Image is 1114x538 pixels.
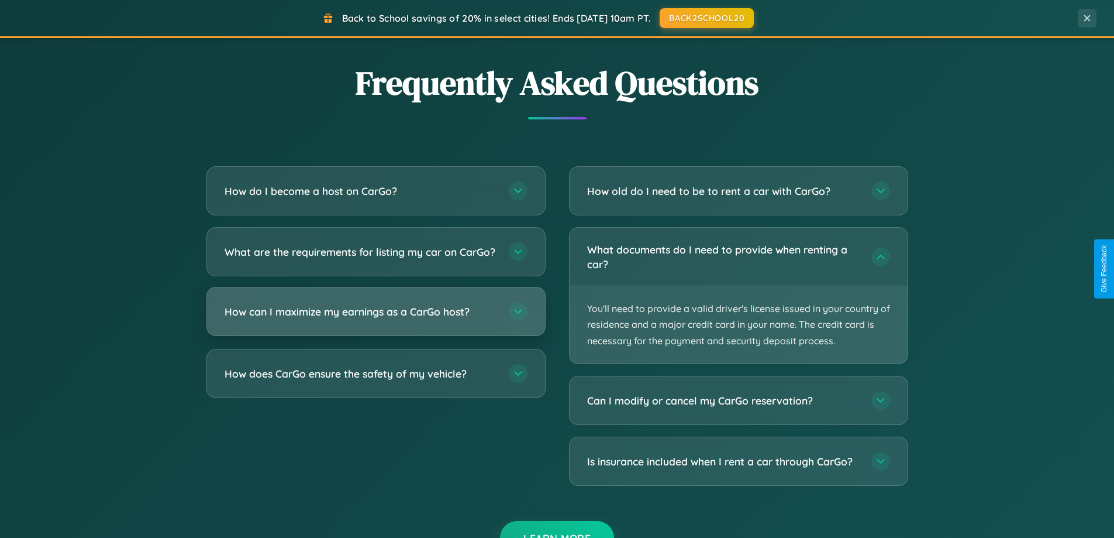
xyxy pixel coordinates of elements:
[225,304,497,319] h3: How can I maximize my earnings as a CarGo host?
[570,286,908,364] p: You'll need to provide a valid driver's license issued in your country of residence and a major c...
[225,366,497,381] h3: How does CarGo ensure the safety of my vehicle?
[342,12,651,24] span: Back to School savings of 20% in select cities! Ends [DATE] 10am PT.
[206,60,908,105] h2: Frequently Asked Questions
[587,242,860,271] h3: What documents do I need to provide when renting a car?
[1100,245,1108,293] div: Give Feedback
[587,393,860,408] h3: Can I modify or cancel my CarGo reservation?
[587,454,860,469] h3: Is insurance included when I rent a car through CarGo?
[587,184,860,198] h3: How old do I need to be to rent a car with CarGo?
[225,184,497,198] h3: How do I become a host on CarGo?
[225,245,497,259] h3: What are the requirements for listing my car on CarGo?
[660,8,754,28] button: BACK2SCHOOL20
